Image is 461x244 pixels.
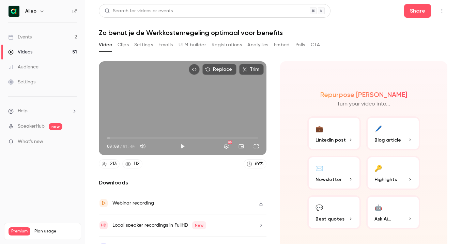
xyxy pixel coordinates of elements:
div: Local speaker recordings in FullHD [112,221,206,229]
button: 💬Best quotes [307,195,361,229]
div: 🔑 [374,163,382,173]
span: What's new [18,138,43,145]
span: Best quotes [316,215,344,223]
a: 213 [99,159,120,168]
span: 51:40 [123,143,135,149]
div: 00:00 [107,143,135,149]
div: Videos [8,49,32,55]
button: Video [99,39,112,50]
span: new [49,123,62,130]
span: 00:00 [107,143,119,149]
img: Alleo [9,6,19,17]
div: Webinar recording [112,199,154,207]
h1: Zo benut je de Werkkostenregeling optimaal voor benefits [99,29,447,37]
div: 🖊️ [374,123,382,134]
button: CTA [311,39,320,50]
button: Replace [202,64,236,75]
button: Embed video [189,64,200,75]
div: 112 [134,160,139,167]
button: Play [176,140,189,153]
div: 💼 [316,123,323,134]
button: Clips [118,39,129,50]
div: 69 % [255,160,263,167]
span: Premium [9,227,30,235]
button: 🖊️Blog article [366,116,420,150]
span: Newsletter [316,176,342,183]
h6: Alleo [25,8,36,15]
h2: Repurpose [PERSON_NAME] [320,91,407,99]
button: 💼LinkedIn post [307,116,361,150]
iframe: Noticeable Trigger [69,139,77,145]
div: ✉️ [316,163,323,173]
button: 🤖Ask Ai... [366,195,420,229]
a: 112 [122,159,142,168]
button: Registrations [212,39,242,50]
a: SpeakerHub [18,123,45,130]
button: ✉️Newsletter [307,156,361,190]
div: 213 [110,160,117,167]
button: Emails [158,39,173,50]
button: 🔑Highlights [366,156,420,190]
h2: Downloads [99,179,266,187]
button: Share [404,4,431,18]
div: Audience [8,64,39,70]
div: Settings [8,79,35,85]
div: 🤖 [374,202,382,213]
span: / [120,143,122,149]
div: Events [8,34,32,40]
button: Trim [239,64,264,75]
span: Help [18,108,28,115]
p: Turn your video into... [337,100,390,108]
button: Mute [136,140,150,153]
span: Plan usage [34,229,77,234]
button: Settings [219,140,233,153]
button: Top Bar Actions [436,5,447,16]
button: Full screen [249,140,263,153]
div: 💬 [316,202,323,213]
button: UTM builder [179,39,206,50]
button: Settings [134,39,153,50]
button: Analytics [247,39,268,50]
span: Blog article [374,136,401,144]
button: Polls [295,39,305,50]
button: Embed [274,39,290,50]
span: Highlights [374,176,397,183]
span: Ask Ai... [374,215,391,223]
li: help-dropdown-opener [8,108,77,115]
a: 69% [244,159,266,168]
button: Turn on miniplayer [234,140,248,153]
span: New [192,221,206,229]
span: LinkedIn post [316,136,346,144]
div: Search for videos or events [105,7,173,15]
